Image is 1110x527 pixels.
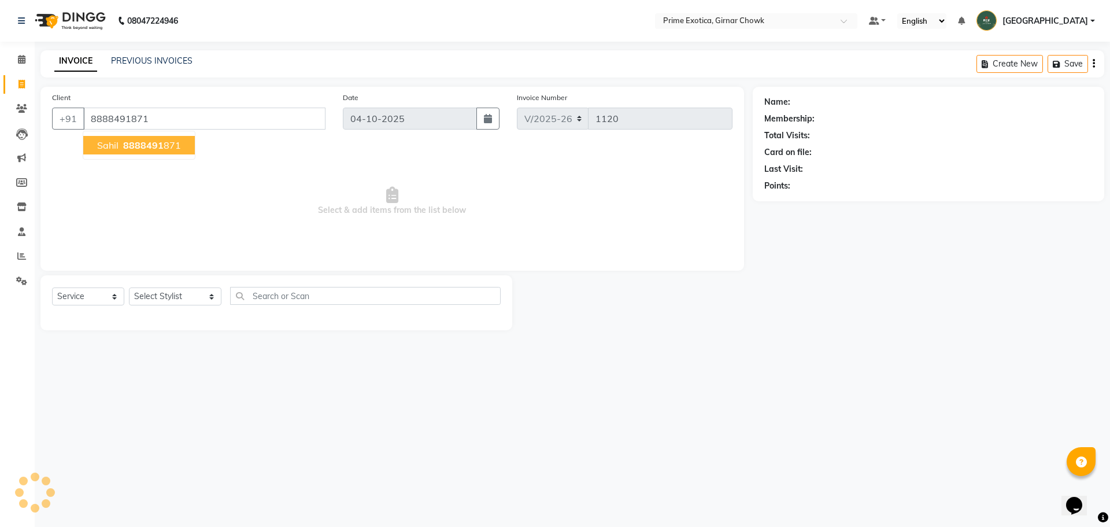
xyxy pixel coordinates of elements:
ngb-highlight: 871 [121,139,181,151]
div: Points: [764,180,790,192]
span: 8888491 [123,139,164,151]
a: PREVIOUS INVOICES [111,56,193,66]
div: Last Visit: [764,163,803,175]
label: Invoice Number [517,93,567,103]
div: Card on file: [764,146,812,159]
span: Select & add items from the list below [52,143,732,259]
input: Search or Scan [230,287,501,305]
button: +91 [52,108,84,130]
span: [GEOGRAPHIC_DATA] [1002,15,1088,27]
label: Client [52,93,71,103]
a: INVOICE [54,51,97,72]
button: Create New [976,55,1043,73]
b: 08047224946 [127,5,178,37]
div: Name: [764,96,790,108]
iframe: chat widget [1061,481,1098,515]
div: Membership: [764,113,815,125]
div: Total Visits: [764,130,810,142]
button: Save [1048,55,1088,73]
img: logo [29,5,109,37]
span: sahil [97,139,119,151]
img: Chandrapur [976,10,997,31]
label: Date [343,93,358,103]
input: Search by Name/Mobile/Email/Code [83,108,325,130]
